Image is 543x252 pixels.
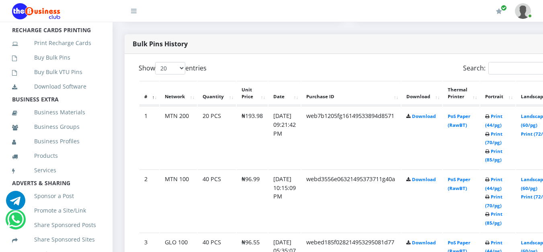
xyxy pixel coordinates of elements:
[412,113,436,119] a: Download
[12,147,100,165] a: Products
[139,106,159,169] td: 1
[448,176,470,191] a: PoS Paper (RawBT)
[301,81,401,106] th: Purchase ID: activate to sort column ascending
[268,81,301,106] th: Date: activate to sort column ascending
[12,77,100,96] a: Download Software
[485,113,502,128] a: Print (44/pg)
[485,176,502,191] a: Print (44/pg)
[485,194,502,209] a: Print (70/pg)
[12,118,100,136] a: Business Groups
[237,169,268,232] td: ₦96.99
[301,169,401,232] td: webd3556e06321495373711g40a
[133,39,188,48] strong: Bulk Pins History
[268,169,301,232] td: [DATE] 10:15:09 PM
[139,81,159,106] th: #: activate to sort column descending
[237,81,268,106] th: Unit Price: activate to sort column ascending
[12,187,100,205] a: Sponsor a Post
[412,240,436,246] a: Download
[448,113,470,128] a: PoS Paper (RawBT)
[12,161,100,180] a: Services
[496,8,502,14] i: Renew/Upgrade Subscription
[7,216,24,229] a: Chat for support
[139,169,159,232] td: 2
[12,48,100,67] a: Buy Bulk Pins
[160,106,197,169] td: MTN 200
[485,148,502,163] a: Print (85/pg)
[198,81,236,106] th: Quantity: activate to sort column ascending
[12,201,100,220] a: Promote a Site/Link
[160,169,197,232] td: MTN 100
[12,132,100,151] a: Business Profiles
[485,131,502,146] a: Print (70/pg)
[412,176,436,182] a: Download
[155,62,185,74] select: Showentries
[12,103,100,122] a: Business Materials
[12,34,100,52] a: Print Recharge Cards
[501,5,507,11] span: Renew/Upgrade Subscription
[237,106,268,169] td: ₦193.98
[443,81,479,106] th: Thermal Printer: activate to sort column ascending
[12,63,100,81] a: Buy Bulk VTU Pins
[160,81,197,106] th: Network: activate to sort column ascending
[480,81,515,106] th: Portrait: activate to sort column ascending
[402,81,442,106] th: Download: activate to sort column ascending
[268,106,301,169] td: [DATE] 09:21:42 PM
[12,216,100,234] a: Share Sponsored Posts
[198,169,236,232] td: 40 PCS
[301,106,401,169] td: web7b1205fg16149533894d8571
[485,211,502,226] a: Print (85/pg)
[198,106,236,169] td: 20 PCS
[515,3,531,19] img: User
[139,62,207,74] label: Show entries
[12,3,60,19] img: Logo
[6,197,25,210] a: Chat for support
[12,230,100,249] a: Share Sponsored Sites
